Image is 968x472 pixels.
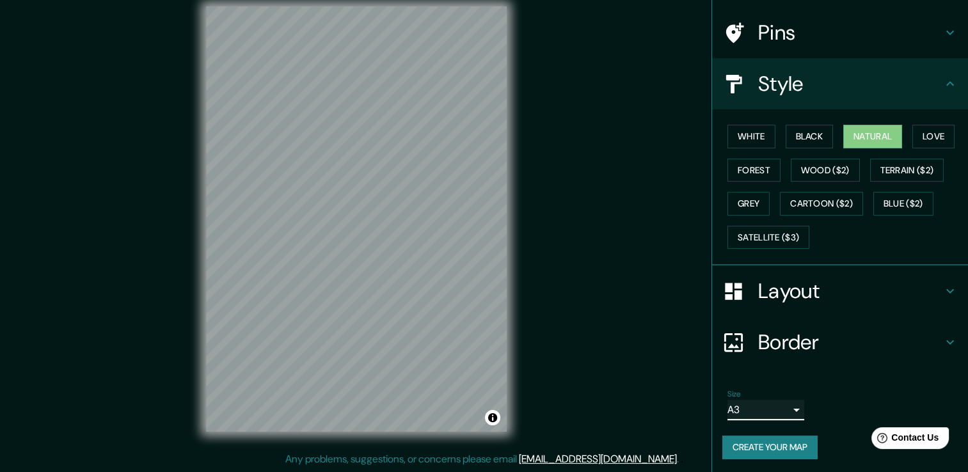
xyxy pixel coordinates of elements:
button: Wood ($2) [791,159,860,182]
button: Cartoon ($2) [780,192,863,216]
h4: Layout [758,278,942,304]
button: Love [912,125,955,148]
button: Terrain ($2) [870,159,944,182]
button: Forest [727,159,781,182]
iframe: Help widget launcher [854,422,954,458]
a: [EMAIL_ADDRESS][DOMAIN_NAME] [519,452,677,466]
button: Blue ($2) [873,192,933,216]
button: Natural [843,125,902,148]
div: A3 [727,400,804,420]
button: Grey [727,192,770,216]
div: Style [712,58,968,109]
div: Border [712,317,968,368]
h4: Style [758,71,942,97]
label: Size [727,389,741,400]
canvas: Map [206,6,507,432]
p: Any problems, suggestions, or concerns please email . [285,452,679,467]
div: Pins [712,7,968,58]
button: Satellite ($3) [727,226,809,249]
h4: Border [758,329,942,355]
h4: Pins [758,20,942,45]
button: White [727,125,775,148]
div: . [681,452,683,467]
button: Create your map [722,436,818,459]
button: Black [786,125,834,148]
div: . [679,452,681,467]
div: Layout [712,265,968,317]
button: Toggle attribution [485,410,500,425]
